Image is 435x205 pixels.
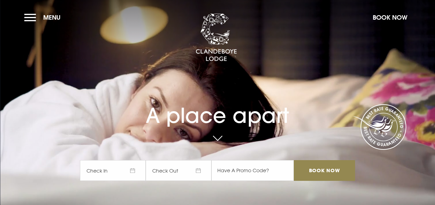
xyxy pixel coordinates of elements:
button: Menu [24,10,64,25]
img: Clandeboye Lodge [196,13,237,62]
span: Check In [80,160,146,181]
span: Menu [43,13,61,21]
button: Book Now [369,10,411,25]
input: Have A Promo Code? [211,160,294,181]
input: Book Now [294,160,355,181]
span: Check Out [146,160,211,181]
h1: A place apart [80,90,355,128]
